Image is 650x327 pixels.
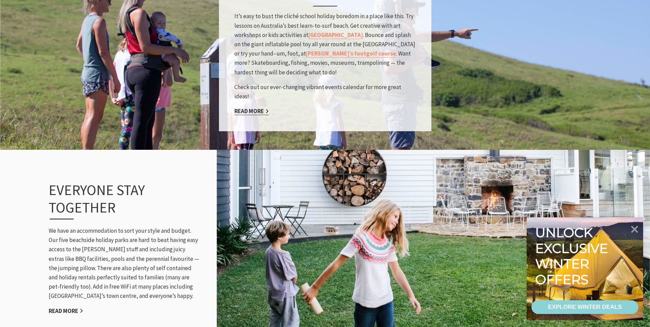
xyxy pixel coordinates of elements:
[234,107,269,115] a: Read More
[234,83,416,101] p: Check out our ever-changing vibrant events calendar for more great ideas!
[49,181,184,219] h3: Everyone stay together
[234,12,416,77] p: It’s easy to bust the cliché school holiday boredom in a place like this. Try lessons on Australi...
[531,300,638,314] a: EXPLORE WINTER DEALS
[49,307,83,315] a: Read More
[306,50,396,58] a: [PERSON_NAME]’s footgolf course
[49,226,199,301] p: We have an accommodation to sort your style and budget. Our five beachside holiday parks are hard...
[308,31,363,39] a: [GEOGRAPHIC_DATA]
[535,225,611,287] div: Unlock exclusive winter offers
[548,300,622,314] div: EXPLORE WINTER DEALS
